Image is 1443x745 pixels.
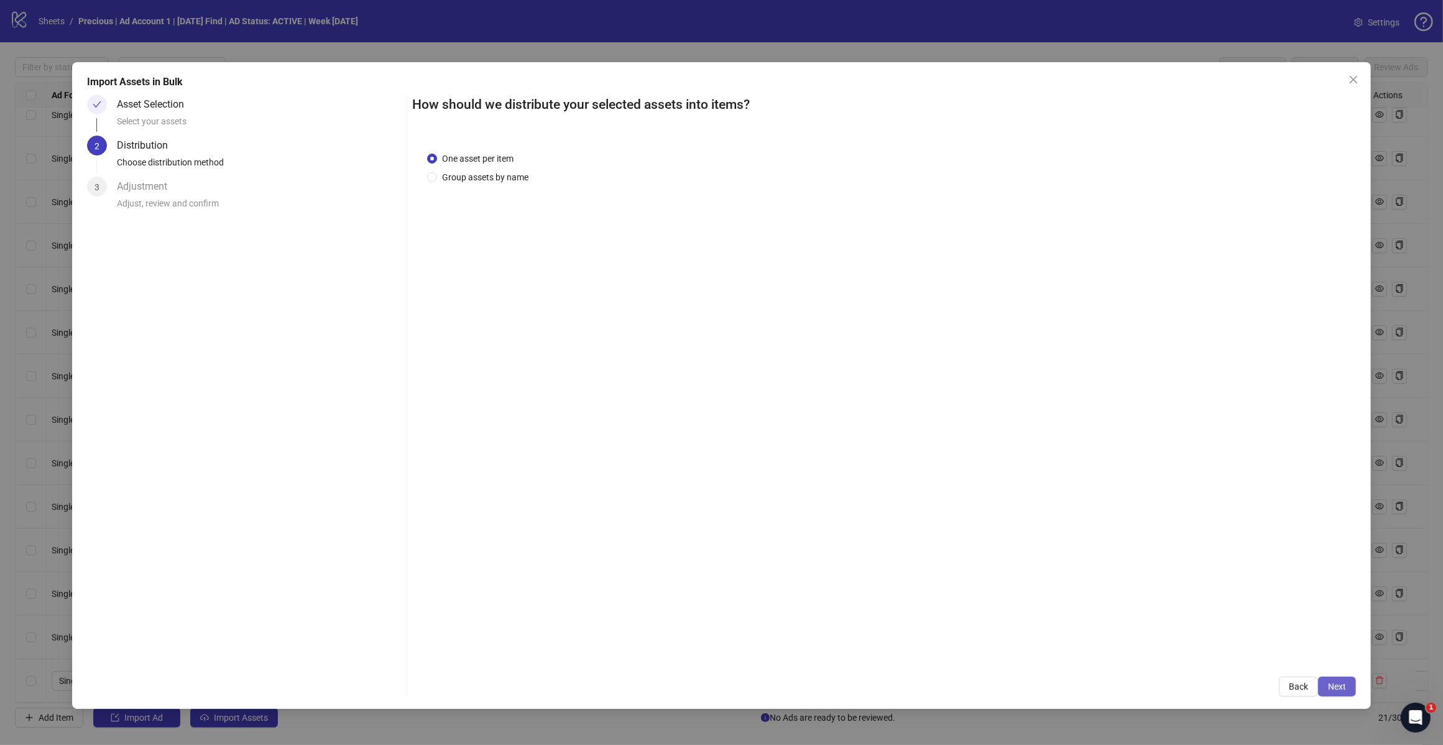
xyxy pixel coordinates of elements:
button: Back [1279,677,1318,696]
span: Group assets by name [437,170,533,184]
iframe: Intercom live chat [1401,703,1431,733]
h2: How should we distribute your selected assets into items? [412,95,1356,115]
span: 2 [95,141,99,151]
span: One asset per item [437,152,519,165]
button: Next [1318,677,1356,696]
span: Next [1328,682,1346,692]
div: Adjust, review and confirm [117,197,402,218]
div: Distribution [117,136,178,155]
div: Choose distribution method [117,155,402,177]
span: 3 [95,182,99,192]
div: Select your assets [117,114,402,136]
span: check [93,100,101,109]
span: close [1348,75,1358,85]
div: Adjustment [117,177,177,197]
div: Asset Selection [117,95,194,114]
span: 1 [1426,703,1436,713]
div: Import Assets in Bulk [87,75,1356,90]
span: Back [1289,682,1308,692]
button: Close [1344,70,1363,90]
